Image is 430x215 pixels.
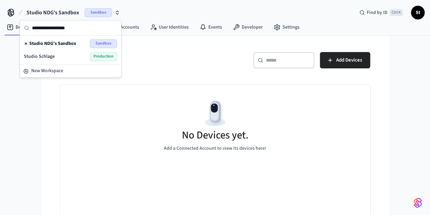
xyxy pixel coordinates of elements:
button: New Workspace [20,65,120,77]
span: New Workspace [31,67,63,75]
button: St [411,6,425,19]
img: SeamLogoGradient.69752ec5.svg [414,197,422,208]
div: Find by IDCtrl K [354,6,408,19]
span: Sandbox [90,39,117,48]
a: Settings [268,21,305,33]
a: User Identities [144,21,194,33]
span: Add Devices [336,56,362,65]
span: Production [90,52,117,61]
a: Developer [227,21,268,33]
span: Studio Schlage [24,53,55,60]
span: Studio NDG's Sandbox [29,40,76,47]
span: Ctrl K [390,9,403,16]
p: Add a Connected Account to view its devices here! [164,145,266,152]
h5: No Devices yet. [182,128,248,142]
a: Devices [1,21,37,33]
span: Sandbox [85,8,112,17]
div: Suggestions [20,36,121,64]
a: Events [194,21,227,33]
h5: Devices [60,52,211,66]
button: Add Devices [320,52,370,68]
span: Find by ID [367,9,388,16]
img: Devices Empty State [200,98,230,129]
span: Studio NDG's Sandbox [27,9,79,17]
